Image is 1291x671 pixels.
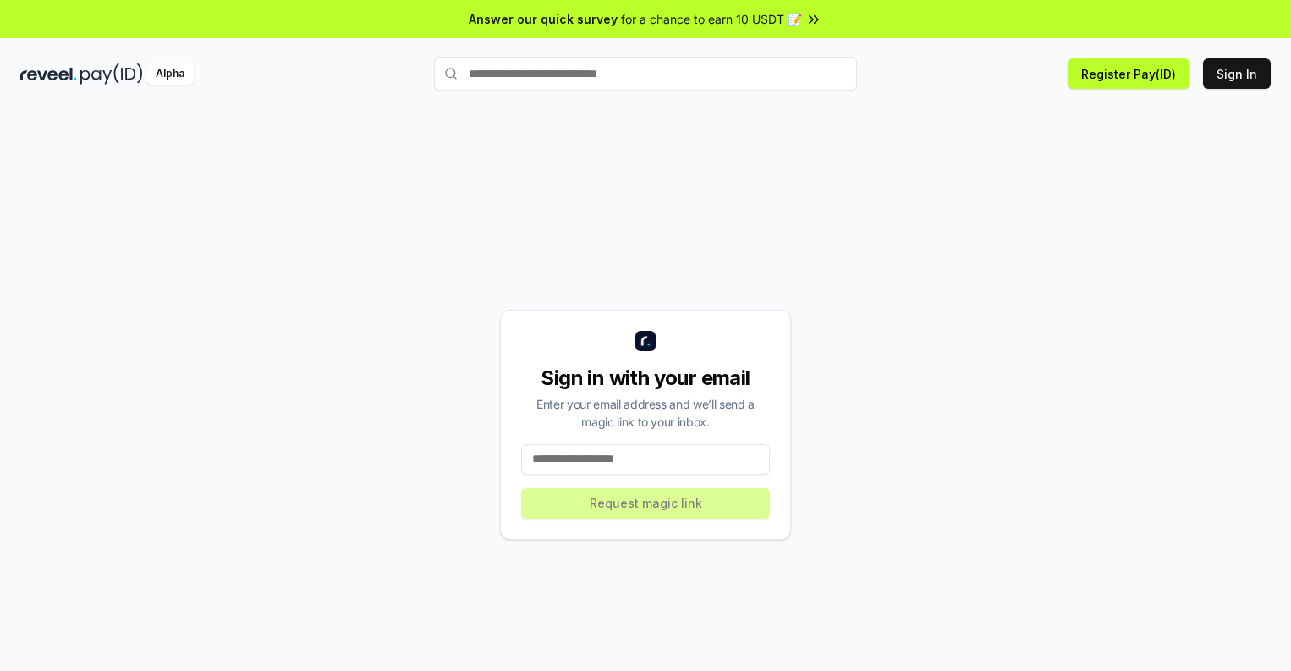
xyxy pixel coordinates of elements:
button: Sign In [1203,58,1271,89]
div: Enter your email address and we’ll send a magic link to your inbox. [521,395,770,431]
div: Alpha [146,63,194,85]
img: logo_small [635,331,656,351]
span: Answer our quick survey [469,10,618,28]
div: Sign in with your email [521,365,770,392]
span: for a chance to earn 10 USDT 📝 [621,10,802,28]
button: Register Pay(ID) [1068,58,1189,89]
img: pay_id [80,63,143,85]
img: reveel_dark [20,63,77,85]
